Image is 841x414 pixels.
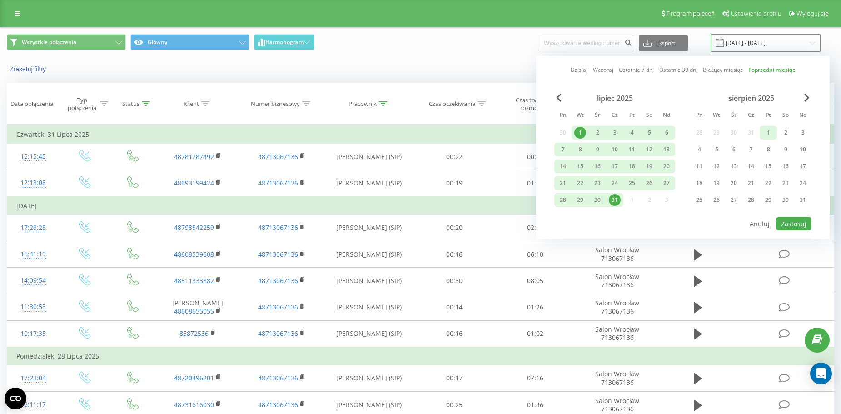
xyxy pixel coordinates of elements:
div: 12 [711,160,722,172]
div: wt 8 lip 2025 [572,143,589,156]
div: 16:41:19 [16,245,50,263]
td: Salon Wrocław 713067136 [575,320,659,347]
div: ndz 31 sie 2025 [794,193,811,207]
a: Poprzedni miesiąc [748,65,795,74]
div: Data połączenia [10,100,53,108]
div: 8 [762,144,774,155]
div: Pracownik [348,100,377,108]
div: 6 [661,127,672,139]
div: śr 2 lip 2025 [589,126,606,140]
a: Bieżący miesiąc [703,65,743,74]
div: ndz 24 sie 2025 [794,176,811,190]
a: 48713067136 [258,250,298,259]
div: 14:09:54 [16,272,50,289]
td: 08:05 [495,268,576,294]
td: [DATE] [7,197,834,215]
div: 31 [797,194,809,206]
div: 5 [643,127,655,139]
div: czw 21 sie 2025 [742,176,760,190]
td: Poniedziałek, 28 Lipca 2025 [7,347,834,365]
div: czw 28 sie 2025 [742,193,760,207]
td: 06:10 [495,241,576,268]
div: 17:23:04 [16,369,50,387]
div: 16 [780,160,791,172]
td: [PERSON_NAME] (SIP) [323,320,414,347]
div: śr 20 sie 2025 [725,176,742,190]
div: śr 9 lip 2025 [589,143,606,156]
div: ndz 17 sie 2025 [794,160,811,173]
td: 00:30 [414,268,495,294]
div: 7 [745,144,757,155]
div: śr 23 lip 2025 [589,176,606,190]
div: śr 27 sie 2025 [725,193,742,207]
span: Wyloguj się [796,10,829,17]
div: 22 [762,177,774,189]
div: 1 [762,127,774,139]
div: śr 30 lip 2025 [589,193,606,207]
abbr: poniedziałek [556,109,570,123]
td: 07:16 [495,365,576,391]
div: 10 [609,144,621,155]
div: Numer biznesowy [251,100,300,108]
div: śr 16 lip 2025 [589,160,606,173]
div: 15:15:45 [16,148,50,165]
div: pon 7 lip 2025 [554,143,572,156]
div: wt 1 lip 2025 [572,126,589,140]
span: Program poleceń [667,10,715,17]
div: 9 [780,144,791,155]
button: Eksport [639,35,688,51]
div: Typ połączenia [67,96,98,112]
div: wt 15 lip 2025 [572,160,589,173]
div: lipiec 2025 [554,94,675,103]
div: czw 17 lip 2025 [606,160,623,173]
div: 30 [780,194,791,206]
abbr: sobota [779,109,792,123]
div: pt 11 lip 2025 [623,143,641,156]
td: [PERSON_NAME] (SIP) [323,241,414,268]
div: wt 29 lip 2025 [572,193,589,207]
div: 18 [626,160,638,172]
div: wt 26 sie 2025 [708,193,725,207]
td: Salon Wrocław 713067136 [575,294,659,320]
div: Status [122,100,139,108]
div: sob 2 sie 2025 [777,126,794,140]
td: [PERSON_NAME] (SIP) [323,170,414,197]
a: 48731616030 [174,400,214,409]
span: Previous Month [556,94,562,102]
div: 15 [762,160,774,172]
button: Zastosuj [776,217,811,230]
div: 9 [592,144,603,155]
div: 7 [557,144,569,155]
a: 48713067136 [258,179,298,187]
span: Wszystkie połączenia [22,39,76,46]
div: wt 22 lip 2025 [572,176,589,190]
input: Wyszukiwanie według numeru [538,35,634,51]
div: sob 16 sie 2025 [777,160,794,173]
div: sob 30 sie 2025 [777,193,794,207]
a: 48781287492 [174,152,214,161]
a: 48798542259 [174,223,214,232]
div: pon 25 sie 2025 [691,193,708,207]
div: 24 [797,177,809,189]
abbr: wtorek [573,109,587,123]
div: Open Intercom Messenger [810,363,832,384]
div: ndz 27 lip 2025 [658,176,675,190]
span: Next Month [804,94,810,102]
div: 5 [711,144,722,155]
td: Czwartek, 31 Lipca 2025 [7,125,834,144]
abbr: piątek [625,109,639,123]
div: ndz 3 sie 2025 [794,126,811,140]
div: sob 5 lip 2025 [641,126,658,140]
button: Zresetuj filtry [7,65,50,73]
abbr: czwartek [608,109,622,123]
a: 48608539608 [174,250,214,259]
div: sob 23 sie 2025 [777,176,794,190]
td: Salon Wrocław 713067136 [575,241,659,268]
div: 29 [762,194,774,206]
div: Klient [184,100,199,108]
td: 01:02 [495,320,576,347]
div: 17 [609,160,621,172]
div: czw 24 lip 2025 [606,176,623,190]
div: czw 14 sie 2025 [742,160,760,173]
div: Czas oczekiwania [429,100,475,108]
